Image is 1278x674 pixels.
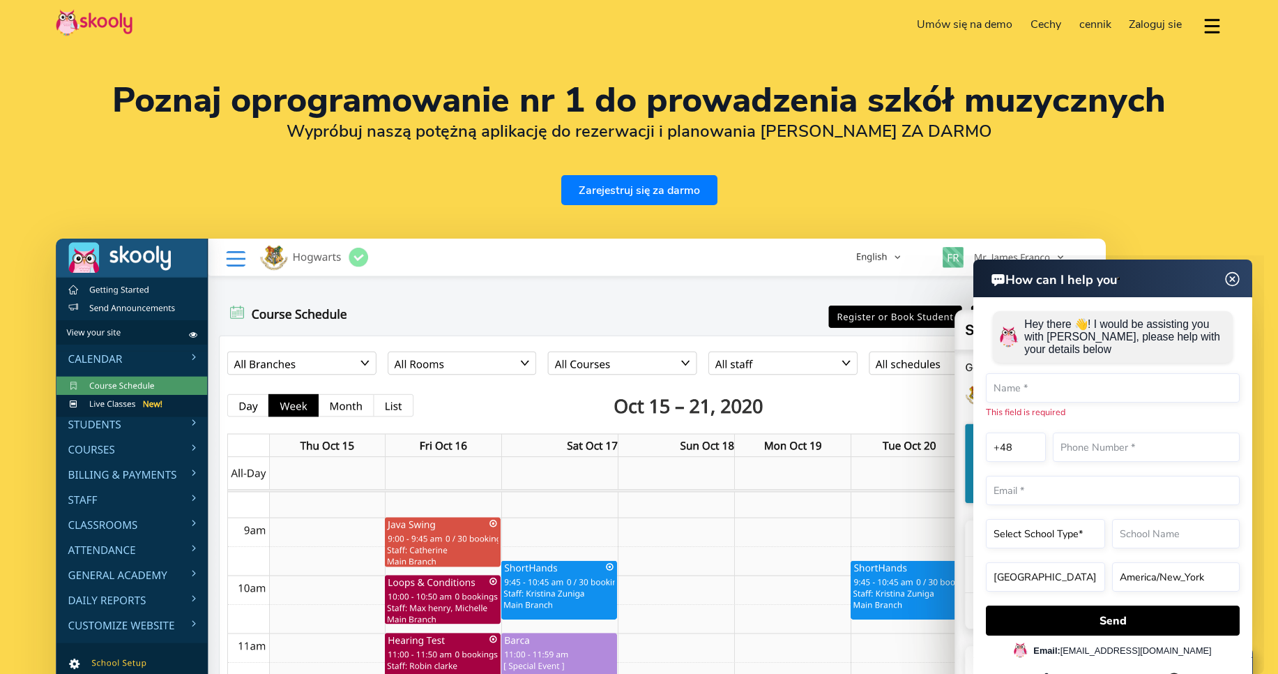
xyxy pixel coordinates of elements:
span: Zaloguj sie [1129,17,1182,32]
h2: Wypróbuj naszą potężną aplikację do rezerwacji i planowania [PERSON_NAME] ZA DARMO [56,121,1222,142]
a: Cechy [1021,13,1070,36]
img: Skooly [56,9,132,36]
a: cennik [1070,13,1120,36]
a: Zaloguj sie [1120,13,1191,36]
a: Zarejestruj się za darmo [561,175,717,205]
h1: Poznaj oprogramowanie nr 1 do prowadzenia szkół muzycznych [56,84,1222,117]
span: cennik [1079,17,1111,32]
a: Umów się na demo [908,13,1022,36]
button: dropdown menu [1202,10,1222,42]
